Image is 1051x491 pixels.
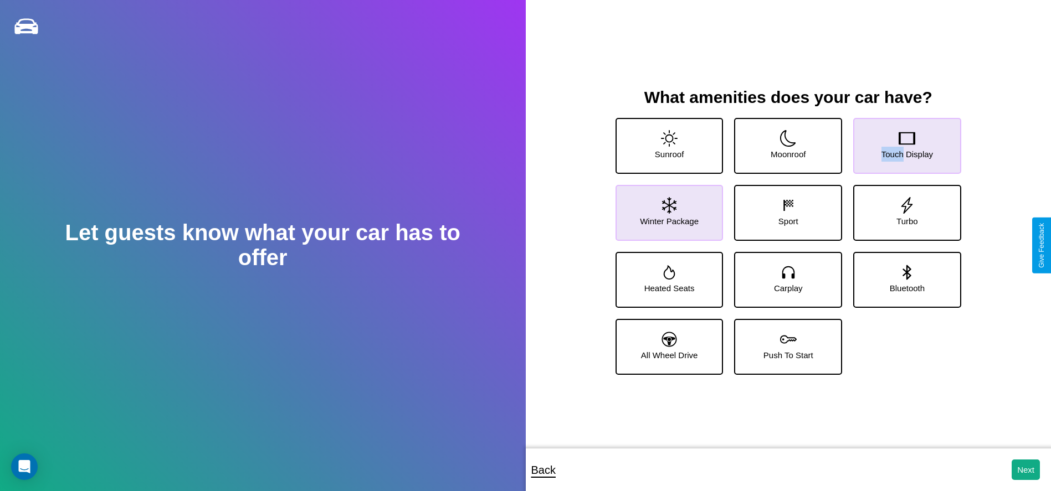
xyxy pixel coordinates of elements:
p: Sport [778,214,798,229]
p: Push To Start [763,348,813,363]
p: Moonroof [771,147,806,162]
button: Next [1012,459,1040,480]
p: Bluetooth [890,281,925,296]
p: Back [531,460,556,480]
div: Give Feedback [1038,223,1045,268]
p: Carplay [774,281,803,296]
p: Heated Seats [644,281,695,296]
h2: Let guests know what your car has to offer [53,220,473,270]
p: Winter Package [640,214,699,229]
p: Turbo [896,214,918,229]
h3: What amenities does your car have? [604,88,972,107]
p: Sunroof [655,147,684,162]
div: Open Intercom Messenger [11,453,38,480]
p: Touch Display [881,147,933,162]
p: All Wheel Drive [641,348,698,363]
